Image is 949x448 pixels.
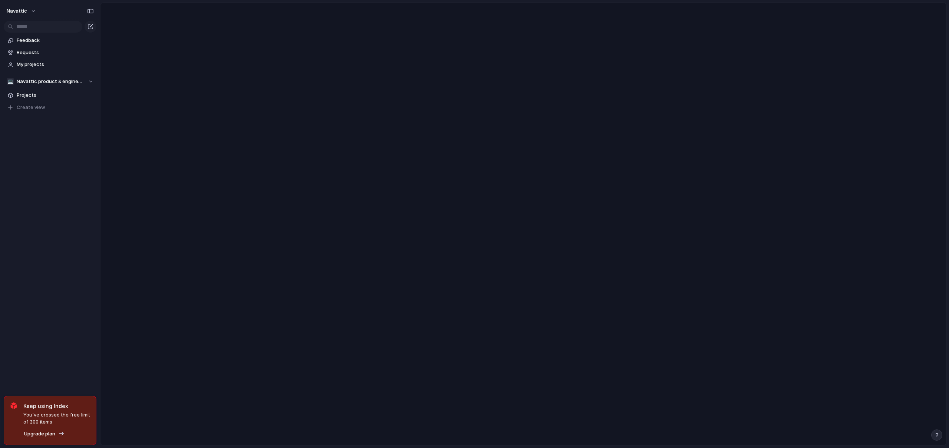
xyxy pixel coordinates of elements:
[17,92,94,99] span: Projects
[7,78,14,85] div: 💻
[7,7,27,15] span: navattic
[4,76,96,87] button: 💻Navattic product & engineering
[4,90,96,101] a: Projects
[17,37,94,44] span: Feedback
[23,402,90,410] span: Keep using Index
[17,61,94,68] span: My projects
[23,411,90,426] span: You've crossed the free limit of 300 items
[4,102,96,113] button: Create view
[4,59,96,70] a: My projects
[17,78,85,85] span: Navattic product & engineering
[4,47,96,58] a: Requests
[4,35,96,46] a: Feedback
[24,430,55,438] span: Upgrade plan
[22,429,67,439] button: Upgrade plan
[17,49,94,56] span: Requests
[3,5,40,17] button: navattic
[17,104,45,111] span: Create view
